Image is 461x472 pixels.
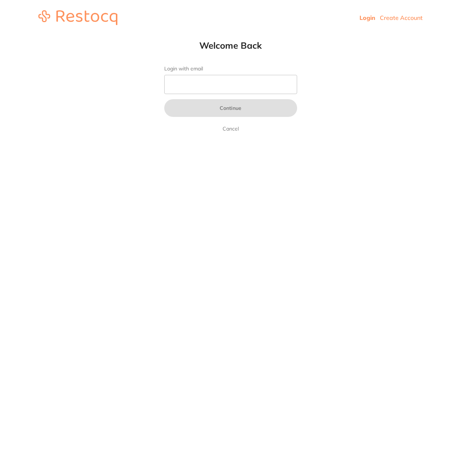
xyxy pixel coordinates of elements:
[38,10,117,25] img: restocq_logo.svg
[359,14,375,21] a: Login
[221,124,240,133] a: Cancel
[164,99,297,117] button: Continue
[380,14,423,21] a: Create Account
[149,40,312,51] h1: Welcome Back
[164,66,297,72] label: Login with email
